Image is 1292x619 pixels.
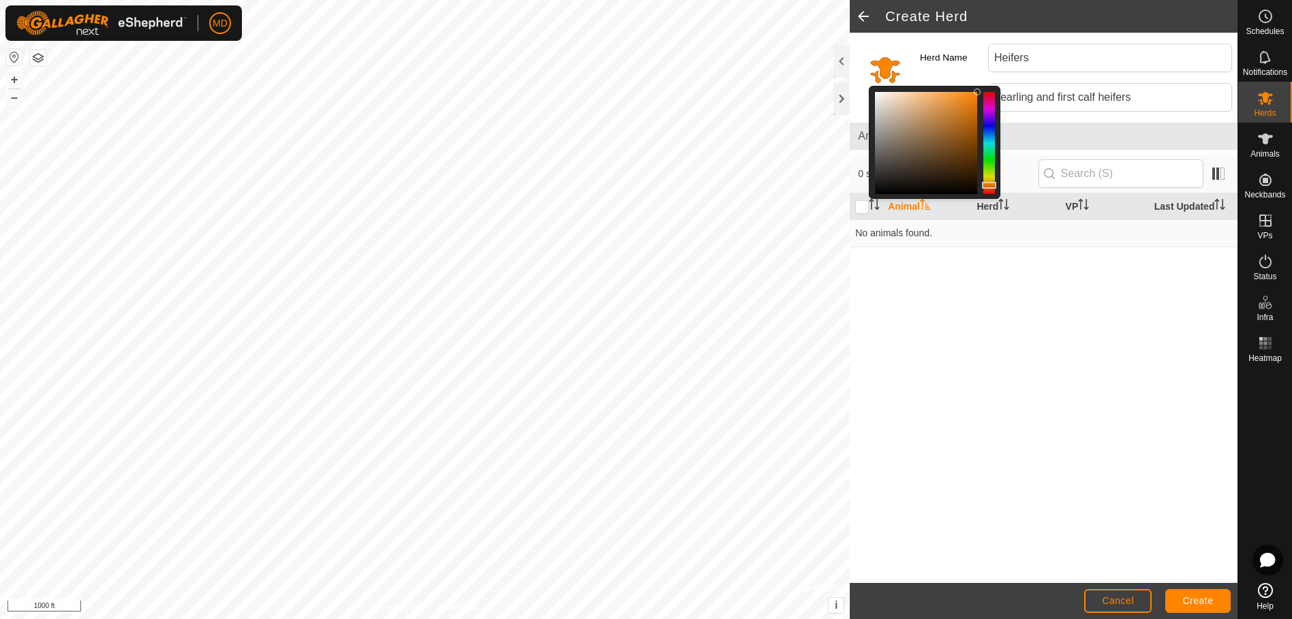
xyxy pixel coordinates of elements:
[1257,313,1273,321] span: Infra
[920,201,931,212] p-sorticon: Activate to sort
[1102,595,1134,606] span: Cancel
[6,72,22,88] button: +
[1214,201,1225,212] p-sorticon: Activate to sort
[1250,150,1280,158] span: Animals
[1243,68,1287,76] span: Notifications
[371,601,422,614] a: Privacy Policy
[882,193,971,220] th: Animal
[858,128,1229,144] span: Animals
[1246,27,1284,35] span: Schedules
[1165,589,1231,613] button: Create
[1078,201,1089,212] p-sorticon: Activate to sort
[1149,193,1237,220] th: Last Updated
[858,167,1038,181] span: 0 selected of 0
[835,599,837,611] span: i
[6,89,22,106] button: –
[1238,577,1292,616] a: Help
[1039,159,1203,188] input: Search (S)
[1060,193,1149,220] th: VP
[438,601,478,614] a: Contact Us
[16,11,187,35] img: Gallagher Logo
[1084,589,1152,613] button: Cancel
[971,193,1060,220] th: Herd
[1257,602,1274,610] span: Help
[920,44,988,72] label: Herd Name
[885,8,1237,25] h2: Create Herd
[213,16,228,31] span: MD
[1183,595,1214,606] span: Create
[1248,354,1282,362] span: Heatmap
[998,201,1009,212] p-sorticon: Activate to sort
[1254,109,1276,117] span: Herds
[869,201,880,212] p-sorticon: Activate to sort
[1257,232,1272,240] span: VPs
[850,219,1237,247] td: No animals found.
[829,598,844,613] button: i
[6,49,22,65] button: Reset Map
[30,50,46,66] button: Map Layers
[1244,191,1285,199] span: Neckbands
[920,83,988,112] label: Description
[1253,272,1276,281] span: Status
